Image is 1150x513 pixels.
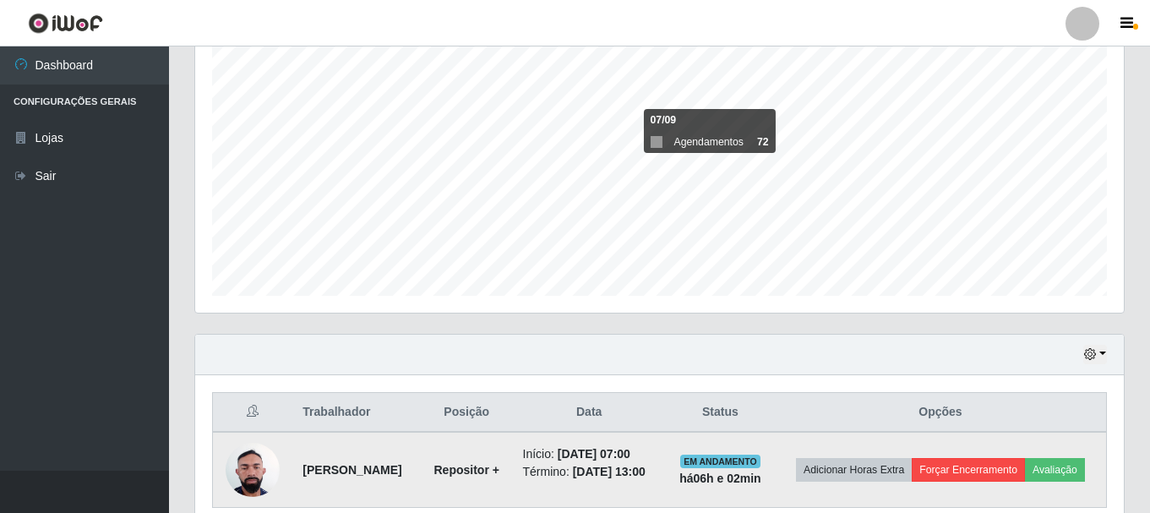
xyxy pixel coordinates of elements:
th: Posição [421,393,513,433]
strong: há 06 h e 02 min [679,472,761,485]
strong: Repositor + [434,463,499,477]
strong: [PERSON_NAME] [302,463,401,477]
button: Adicionar Horas Extra [796,458,912,482]
li: Início: [523,445,656,463]
time: [DATE] 07:00 [558,447,630,461]
th: Status [666,393,775,433]
li: Término: [523,463,656,481]
span: EM ANDAMENTO [680,455,760,468]
img: CoreUI Logo [28,13,103,34]
th: Trabalhador [292,393,421,433]
button: Avaliação [1025,458,1085,482]
button: Forçar Encerramento [912,458,1025,482]
th: Data [513,393,666,433]
img: 1712425496230.jpeg [226,434,280,505]
time: [DATE] 13:00 [573,465,646,478]
th: Opções [775,393,1107,433]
